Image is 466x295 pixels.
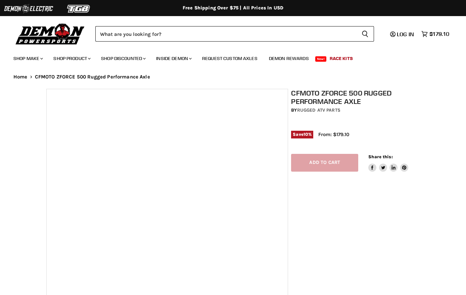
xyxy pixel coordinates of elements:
[397,31,414,38] span: Log in
[151,52,196,65] a: Inside Demon
[13,74,28,80] a: Home
[35,74,150,80] span: CFMOTO ZFORCE 500 Rugged Performance Axle
[418,29,453,39] a: $179.10
[96,52,150,65] a: Shop Discounted
[8,52,47,65] a: Shop Make
[13,22,87,46] img: Demon Powersports
[315,56,327,62] span: New!
[291,89,423,106] h1: CFMOTO ZFORCE 500 Rugged Performance Axle
[297,107,340,113] a: Rugged ATV Parts
[48,52,95,65] a: Shop Product
[8,49,448,65] ul: Main menu
[95,26,374,42] form: Product
[3,2,54,15] img: Demon Electric Logo 2
[356,26,374,42] button: Search
[304,132,308,137] span: 10
[387,31,418,37] a: Log in
[325,52,358,65] a: Race Kits
[197,52,263,65] a: Request Custom Axles
[429,31,449,37] span: $179.10
[368,154,408,172] aside: Share this:
[95,26,356,42] input: Search
[318,131,349,137] span: From: $179.10
[368,154,392,159] span: Share this:
[54,2,104,15] img: TGB Logo 2
[264,52,314,65] a: Demon Rewards
[291,107,423,114] div: by
[291,131,313,138] span: Save %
